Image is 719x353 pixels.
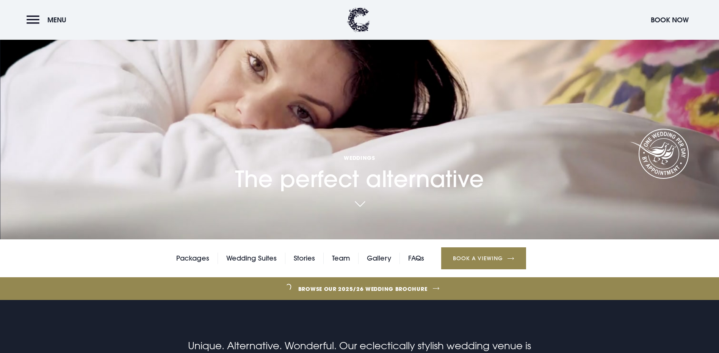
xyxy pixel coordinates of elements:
a: Packages [176,253,209,264]
a: Wedding Suites [226,253,277,264]
a: Team [332,253,350,264]
button: Book Now [647,12,692,28]
h1: The perfect alternative [235,111,484,192]
button: Menu [27,12,70,28]
a: Stories [294,253,315,264]
span: Weddings [235,154,484,161]
a: Book a Viewing [441,247,526,269]
a: Gallery [367,253,391,264]
img: Clandeboye Lodge [347,8,370,32]
a: FAQs [408,253,424,264]
span: Menu [47,16,66,24]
